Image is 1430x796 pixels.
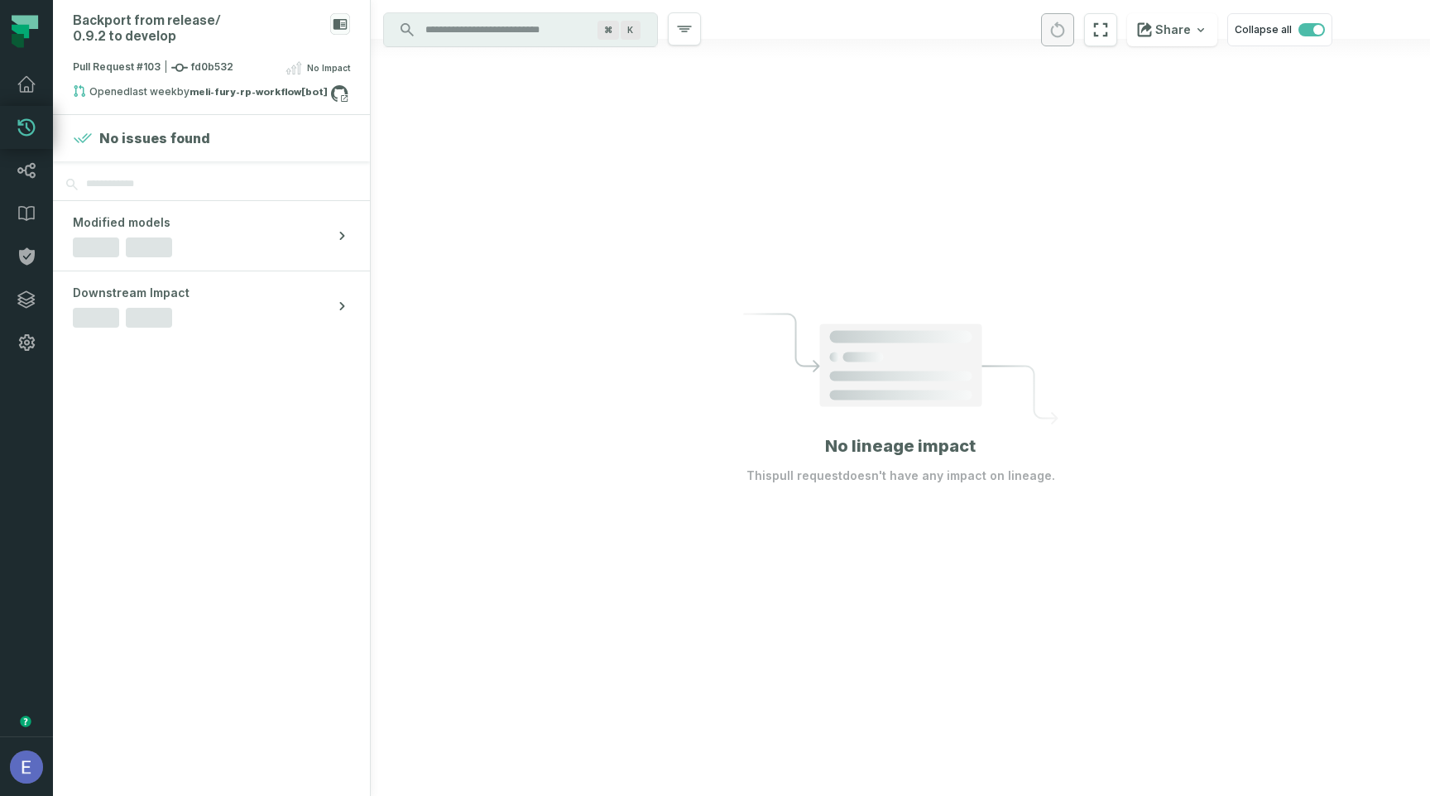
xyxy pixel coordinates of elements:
div: Backport from release/0.9.2 to develop [73,13,324,45]
h4: No issues found [99,128,210,148]
div: Tooltip anchor [18,714,33,729]
button: Downstream Impact [53,271,370,341]
span: Pull Request #103 fd0b532 [73,60,233,76]
button: Share [1127,13,1217,46]
button: Collapse all [1227,13,1332,46]
span: No Impact [307,61,350,74]
p: This pull request doesn't have any impact on lineage. [746,468,1055,484]
span: Press ⌘ + K to focus the search bar [597,21,619,40]
span: Modified models [73,214,170,231]
button: Modified models [53,201,370,271]
strong: meli-fury-rp-workflow[bot] [190,87,328,97]
div: Opened by [73,84,330,104]
relative-time: Oct 2, 2025, 12:52 AM GMT+3 [130,85,177,98]
h1: No lineage impact [825,434,976,458]
a: View on github [329,83,350,104]
span: Press ⌘ + K to focus the search bar [621,21,641,40]
img: avatar of Elisheva Lapid [10,750,43,784]
span: Downstream Impact [73,285,190,301]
